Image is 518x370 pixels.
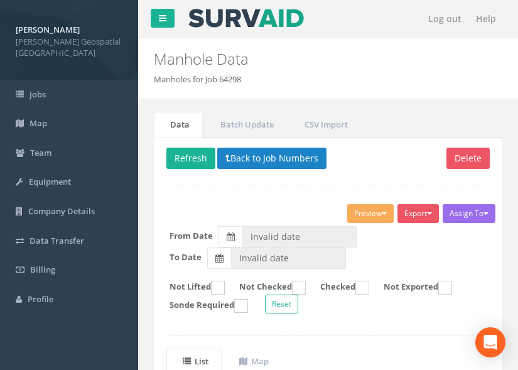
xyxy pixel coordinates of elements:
[157,299,248,313] label: Sonde Required
[30,235,84,246] span: Data Transfer
[397,204,439,223] button: Export
[16,24,80,35] strong: [PERSON_NAME]
[154,73,241,85] li: Manholes for Job 64298
[157,281,225,295] label: Not Lifted
[166,148,215,169] button: Refresh
[204,112,287,138] a: Batch Update
[308,281,369,295] label: Checked
[170,251,202,263] label: To Date
[30,89,46,100] span: Jobs
[475,327,505,357] div: Open Intercom Messenger
[16,21,122,59] a: [PERSON_NAME] [PERSON_NAME] Geospatial [GEOGRAPHIC_DATA]
[265,295,298,313] button: Reset
[29,176,71,187] span: Equipment
[28,205,95,217] span: Company Details
[217,148,326,169] button: Back to Job Numbers
[16,36,122,59] span: [PERSON_NAME] Geospatial [GEOGRAPHIC_DATA]
[183,356,208,367] uib-tab-heading: List
[347,204,394,223] button: Preview
[154,112,203,138] a: Data
[30,147,51,158] span: Team
[288,112,361,138] a: CSV Import
[242,226,357,248] input: From Date
[443,204,495,223] button: Assign To
[154,51,502,67] h2: Manhole Data
[231,248,346,269] input: To Date
[30,264,55,275] span: Billing
[30,117,47,129] span: Map
[239,356,269,367] uib-tab-heading: Map
[446,148,490,169] button: Delete
[28,293,53,305] span: Profile
[227,281,306,295] label: Not Checked
[170,230,213,242] label: From Date
[371,281,452,295] label: Not Exported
